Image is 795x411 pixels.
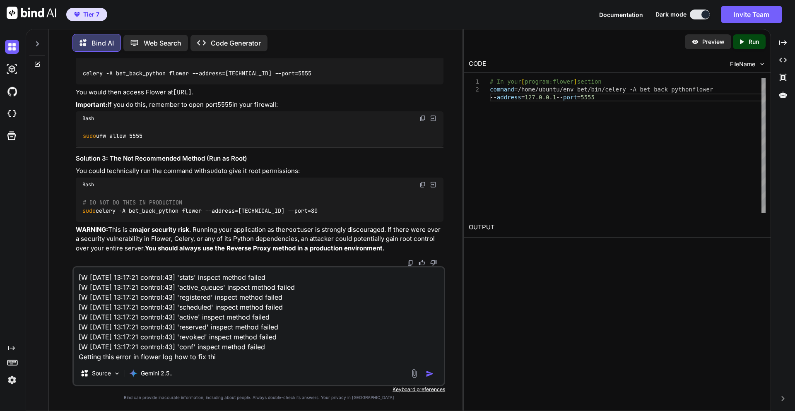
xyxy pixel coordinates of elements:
span: sudo [83,132,96,140]
p: This is a . Running your application as the user is strongly discouraged. If there were ever a se... [76,225,443,253]
textarea: [W [DATE] 13:17:21 control:43] 'stats' inspect method failed [W [DATE] 13:17:21 control:43] 'acti... [74,267,444,362]
p: Code Generator [211,38,261,48]
span: Tier 7 [83,10,99,19]
img: like [419,260,425,266]
img: darkChat [5,40,19,54]
span: Dark mode [655,10,687,19]
img: dislike [430,260,437,266]
p: Gemini 2.5.. [141,369,173,377]
span: section [577,78,601,85]
code: celery -A bet_back_python flower --address=[TECHNICAL_ID] --port=80 [82,198,318,215]
button: Invite Team [721,6,782,23]
span: program:flower [525,78,573,85]
img: Pick Models [113,370,120,377]
span: # In your [490,78,521,85]
span: Bash [82,181,94,188]
button: Documentation [599,10,643,19]
img: Gemini 2.5 Pro [129,369,137,377]
img: chevron down [759,60,766,67]
div: 2 [469,86,479,94]
code: sudo [207,167,222,175]
img: preview [691,38,699,46]
code: celery -A bet_back_python flower --address=[TECHNICAL_ID] --port=5555 [82,69,312,78]
span: port [563,94,577,101]
span: . [535,94,538,101]
p: Keyboard preferences [72,386,445,393]
p: Web Search [144,38,181,48]
span: = [521,94,525,101]
p: Source [92,369,111,377]
span: -- [490,94,497,101]
p: Bind AI [92,38,114,48]
span: command [490,86,514,93]
span: /home/ubuntu/env_bet/bin/celery -A bet_back_python [518,86,692,93]
img: Bind AI [7,7,56,19]
img: icon [426,370,434,378]
span: . [549,94,552,101]
span: address [497,94,521,101]
img: copy [419,181,426,188]
code: 5555 [217,101,232,109]
span: [ [521,78,525,85]
span: 5555 [581,94,595,101]
span: FileName [730,60,755,68]
div: CODE [469,59,486,69]
img: settings [5,373,19,387]
p: Run [749,38,759,46]
span: 0 [546,94,549,101]
span: 127 [525,94,535,101]
span: 1 [552,94,556,101]
code: root [285,226,300,234]
p: You would then access Flower at . [76,88,443,97]
div: 1 [469,78,479,86]
span: flower [692,86,713,93]
img: premium [74,12,80,17]
img: Open in Browser [429,181,437,188]
p: You could technically run the command with to give it root permissions: [76,166,443,176]
strong: WARNING: [76,226,108,233]
strong: major security risk [132,226,189,233]
p: Preview [702,38,725,46]
img: Open in Browser [429,115,437,122]
span: Documentation [599,11,643,18]
span: ] [573,78,577,85]
img: attachment [410,369,419,378]
img: copy [419,115,426,122]
span: -- [556,94,563,101]
span: 0 [539,94,542,101]
span: Bash [82,115,94,122]
span: = [577,94,580,101]
code: ufw allow 5555 [82,132,143,140]
p: Bind can provide inaccurate information, including about people. Always double-check its answers.... [72,394,445,401]
strong: You should always use the Reverse Proxy method in a production environment. [145,244,385,252]
img: githubDark [5,84,19,99]
h2: OUTPUT [464,218,771,237]
span: sudo [82,207,96,214]
img: copy [407,260,414,266]
p: If you do this, remember to open port in your firewall: [76,100,443,110]
button: premiumTier 7 [66,8,107,21]
strong: Important: [76,101,108,108]
img: cloudideIcon [5,107,19,121]
code: [URL] [173,88,192,96]
span: . [542,94,545,101]
img: darkAi-studio [5,62,19,76]
span: # DO NOT DO THIS IN PRODUCTION [83,199,182,206]
h3: Solution 3: The Not Recommended Method (Run as Root) [76,154,443,163]
span: = [514,86,518,93]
